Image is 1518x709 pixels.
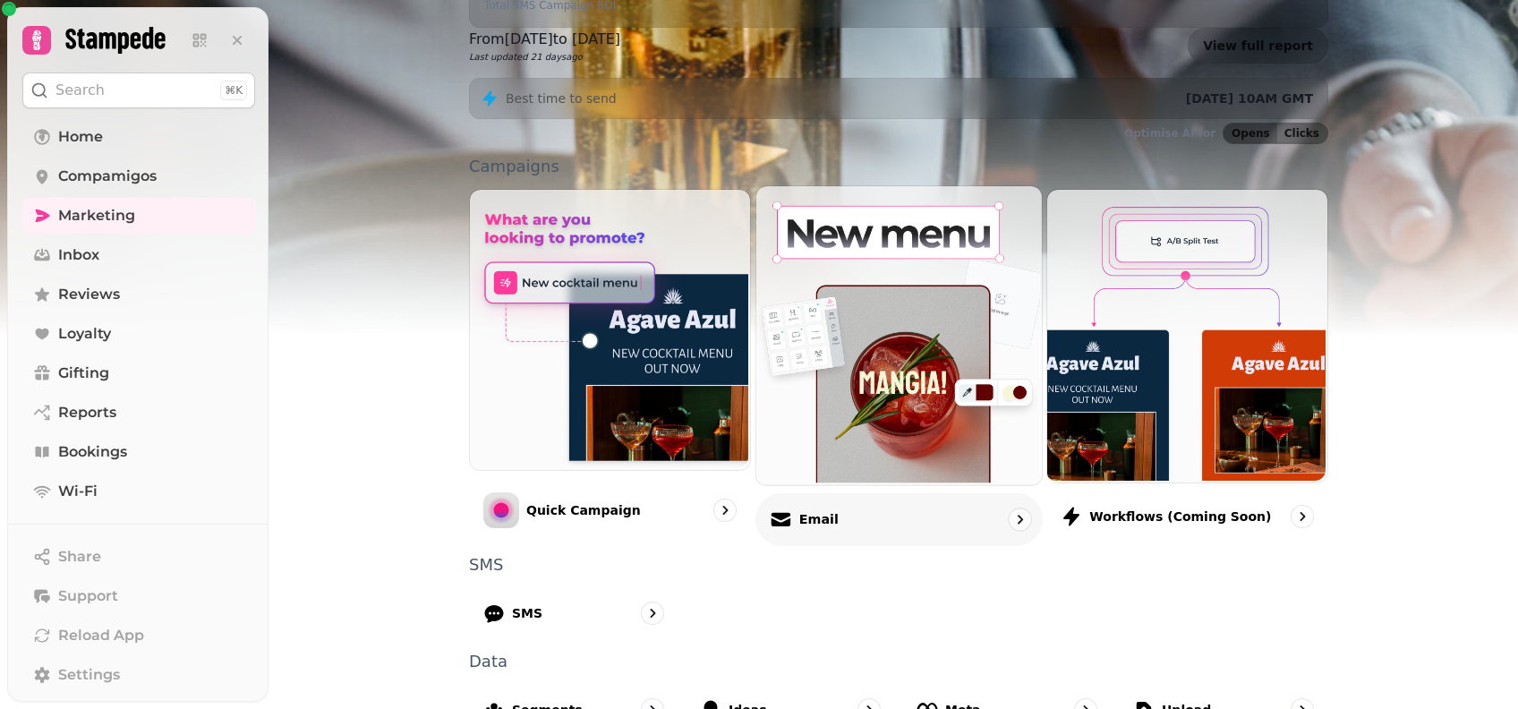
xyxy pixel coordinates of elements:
[469,29,620,50] p: From [DATE] to [DATE]
[22,618,255,653] button: Reload App
[58,205,135,226] span: Marketing
[506,90,617,107] p: Best time to send
[58,625,144,646] span: Reload App
[55,80,105,101] p: Search
[469,587,678,639] a: SMS
[1046,189,1328,542] a: Workflows (coming soon)Workflows (coming soon)
[58,244,99,266] span: Inbox
[1232,128,1270,139] span: Opens
[1186,91,1313,106] span: [DATE] 10AM GMT
[1224,124,1277,143] button: Opens
[1284,128,1319,139] span: Clicks
[58,363,109,384] span: Gifting
[58,402,116,423] span: Reports
[1277,124,1327,143] button: Clicks
[512,604,542,622] p: SMS
[1124,126,1215,141] p: Optimise AI for
[22,277,255,312] a: Reviews
[1045,188,1326,481] img: Workflows (coming soon)
[526,501,641,519] p: Quick Campaign
[1089,508,1271,525] p: Workflows (coming soon)
[469,557,1328,573] p: SMS
[58,126,103,148] span: Home
[22,73,255,108] button: Search⌘K
[798,510,838,528] p: Email
[58,284,120,305] span: Reviews
[469,653,1328,670] p: Data
[22,474,255,509] a: Wi-Fi
[22,198,255,234] a: Marketing
[469,189,751,542] a: Quick CampaignQuick Campaign
[58,664,120,686] span: Settings
[58,481,98,502] span: Wi-Fi
[22,578,255,614] button: Support
[469,50,620,64] p: Last updated 21 days ago
[468,188,748,468] img: Quick Campaign
[644,604,661,622] svg: go to
[58,323,111,345] span: Loyalty
[22,657,255,693] a: Settings
[22,355,255,391] a: Gifting
[22,316,255,352] a: Loyalty
[1188,28,1328,64] a: View full report
[755,185,1043,546] a: EmailEmail
[716,501,734,519] svg: go to
[58,546,101,568] span: Share
[754,184,1039,483] img: Email
[469,158,1328,175] p: Campaigns
[22,539,255,575] button: Share
[58,441,127,463] span: Bookings
[22,158,255,194] a: Compamigos
[22,237,255,273] a: Inbox
[58,585,118,607] span: Support
[1011,510,1028,528] svg: go to
[22,434,255,470] a: Bookings
[22,119,255,155] a: Home
[22,395,255,431] a: Reports
[58,166,157,187] span: Compamigos
[1293,508,1311,525] svg: go to
[220,81,247,100] div: ⌘K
